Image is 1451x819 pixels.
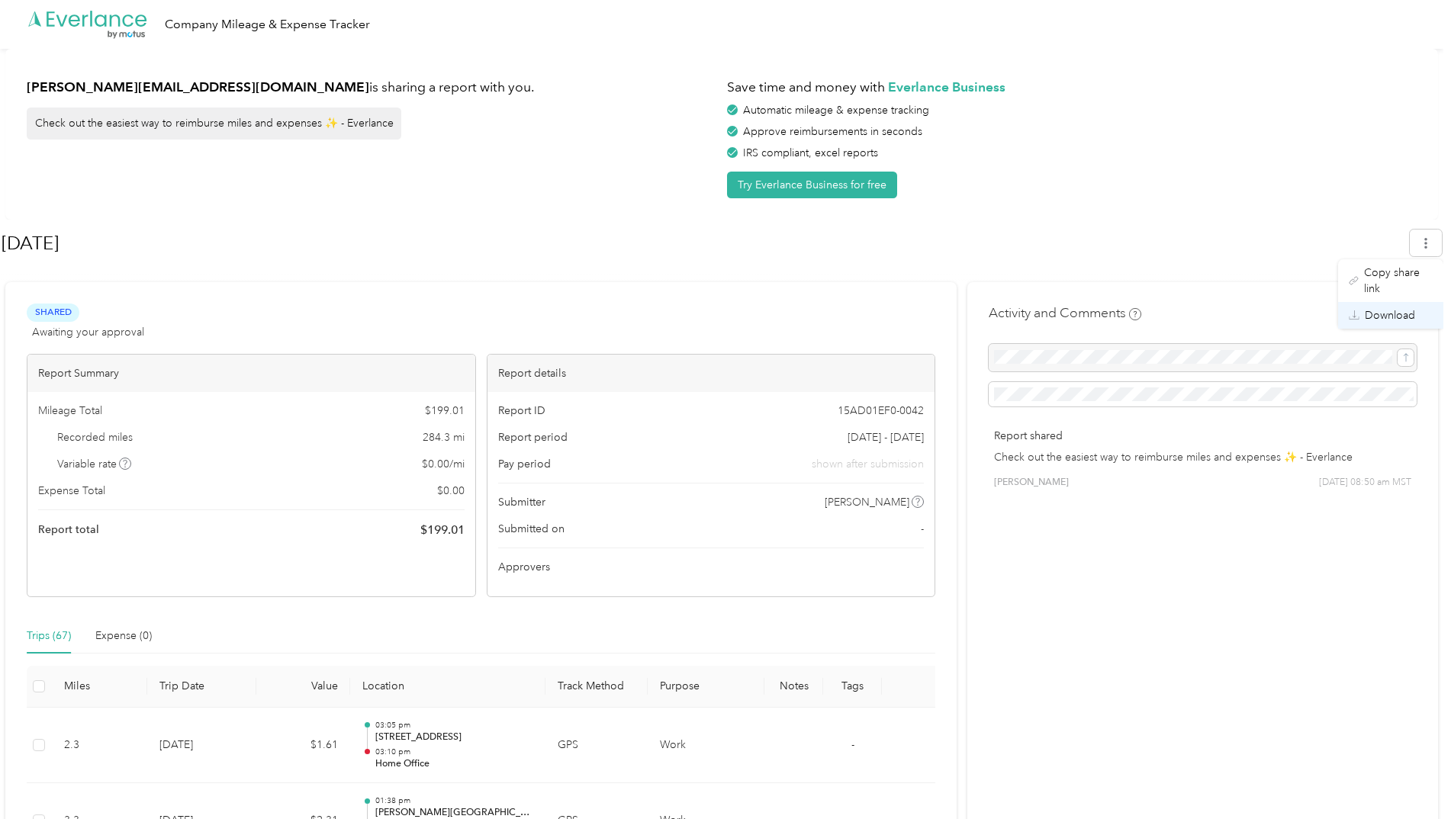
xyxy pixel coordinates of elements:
span: Expense Total [38,483,105,499]
th: Location [350,666,545,708]
span: 15AD01EF0-0042 [838,403,924,419]
th: Value [256,666,350,708]
td: Work [648,708,765,784]
span: Submitted on [498,521,565,537]
div: Report Summary [27,355,475,392]
span: - [921,521,924,537]
div: Company Mileage & Expense Tracker [165,15,370,34]
span: Automatic mileage & expense tracking [743,104,929,117]
p: [STREET_ADDRESS] [375,731,534,744]
td: 2.3 [52,708,147,784]
span: Awaiting your approval [32,324,144,340]
span: Approvers [498,559,550,575]
span: $ 199.01 [420,521,465,539]
td: $1.61 [256,708,350,784]
span: Recorded miles [57,429,133,445]
div: Report details [487,355,935,392]
td: [DATE] [147,708,256,784]
h4: Activity and Comments [989,304,1141,323]
span: [PERSON_NAME] [994,476,1069,490]
div: Trips (67) [27,628,71,644]
span: shown after submission [812,456,924,472]
div: Check out the easiest way to reimburse miles and expenses ✨ - Everlance [27,108,401,140]
span: $ 0.00 [437,483,465,499]
th: Notes [764,666,823,708]
span: Shared [27,304,79,321]
span: IRS compliant, excel reports [743,146,878,159]
span: Copy share link [1364,265,1433,297]
span: Mileage Total [38,403,102,419]
span: [DATE] 08:50 am MST [1319,476,1411,490]
span: $ 199.01 [425,403,465,419]
span: Variable rate [57,456,132,472]
p: 01:38 pm [375,795,534,806]
span: Download [1365,307,1415,323]
th: Tags [823,666,882,708]
h1: is sharing a report with you. [27,78,716,97]
button: Try Everlance Business for free [727,172,897,198]
strong: Everlance Business [888,79,1005,95]
span: Pay period [498,456,551,472]
div: Expense (0) [95,628,152,644]
th: Purpose [648,666,765,708]
p: 03:10 pm [375,747,534,757]
p: Home Office [375,757,534,771]
span: Report total [38,522,99,538]
th: Miles [52,666,147,708]
h1: Save time and money with [727,78,1417,97]
span: - [851,738,854,751]
span: Report period [498,429,568,445]
span: Approve reimbursements in seconds [743,125,922,138]
span: 284.3 mi [423,429,465,445]
span: Submitter [498,494,545,510]
p: Report shared [994,428,1411,444]
span: Report ID [498,403,545,419]
td: GPS [545,708,647,784]
span: $ 0.00 / mi [422,456,465,472]
p: 03:05 pm [375,720,534,731]
span: [PERSON_NAME] [825,494,909,510]
th: Trip Date [147,666,256,708]
h1: Sep 2025 [2,225,1399,262]
th: Track Method [545,666,647,708]
span: [DATE] - [DATE] [848,429,924,445]
p: Check out the easiest way to reimburse miles and expenses ✨ - Everlance [994,449,1411,465]
strong: [PERSON_NAME][EMAIL_ADDRESS][DOMAIN_NAME] [27,79,369,95]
